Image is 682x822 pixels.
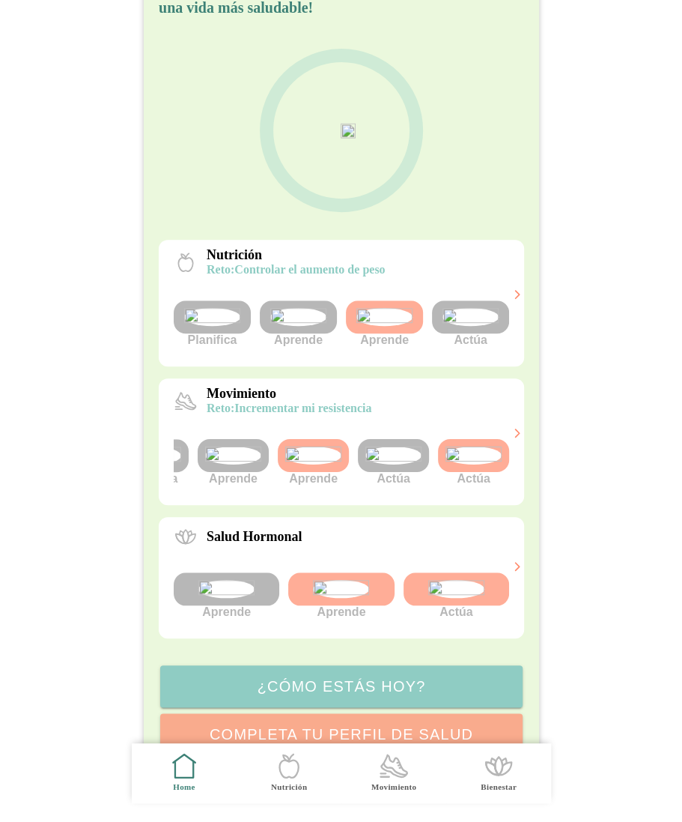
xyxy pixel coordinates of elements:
[358,439,429,486] div: Actúa
[207,263,234,276] span: reto:
[207,402,234,414] span: reto:
[371,782,415,793] ion-label: Movimiento
[288,572,394,619] div: Aprende
[270,782,306,793] ion-label: Nutrición
[346,300,423,347] div: Aprende
[160,665,523,707] ion-button: ¿Cómo estás hoy?
[160,713,523,755] ion-button: Completa tu perfil de salud
[260,300,337,347] div: Aprende
[118,439,189,486] div: Planifica
[278,439,349,486] div: Aprende
[207,247,386,263] p: Nutrición
[198,439,269,486] div: Aprende
[403,572,508,619] div: Actúa
[207,263,386,276] p: Controlar el aumento de peso
[438,439,509,486] div: Actúa
[174,300,251,347] div: Planifica
[481,782,517,793] ion-label: Bienestar
[173,782,195,793] ion-label: Home
[174,572,279,619] div: Aprende
[207,386,371,402] p: Movimiento
[432,300,509,347] div: Actúa
[207,402,371,415] p: Incrementar mi resistencia
[207,529,302,545] p: Salud Hormonal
